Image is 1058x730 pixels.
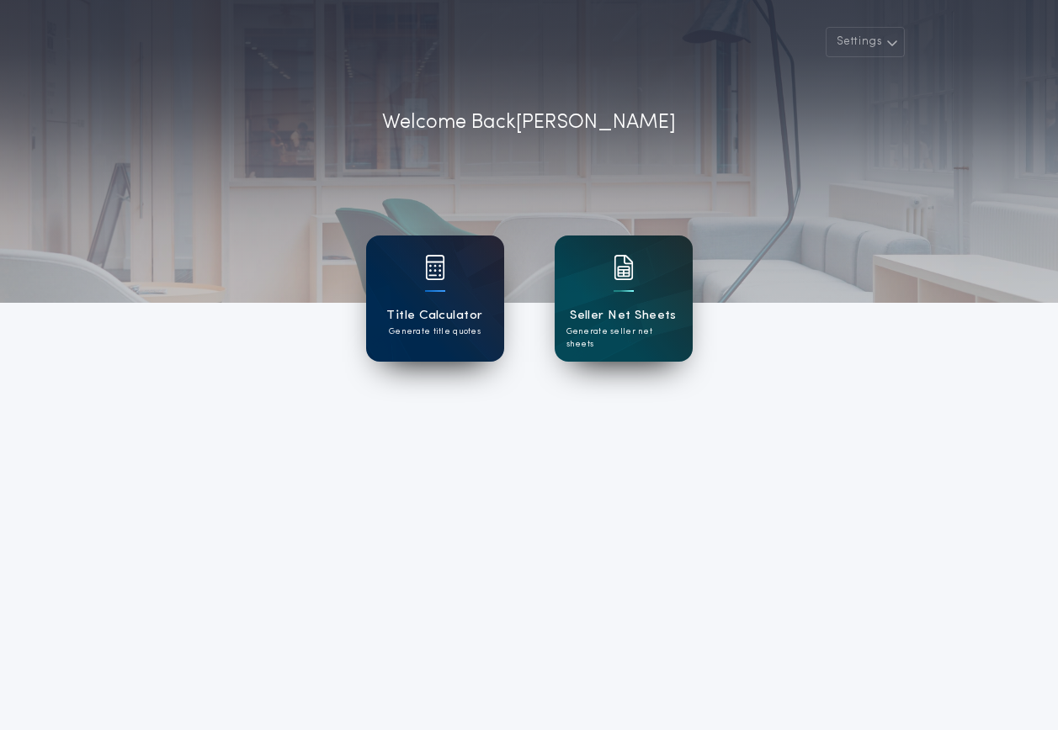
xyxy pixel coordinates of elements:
button: Settings [826,27,905,57]
img: card icon [425,255,445,280]
h1: Seller Net Sheets [570,306,677,325]
p: Generate title quotes [389,325,481,338]
a: card iconSeller Net SheetsGenerate seller net sheets [555,235,693,362]
img: card icon [614,255,634,280]
p: Generate seller net sheets [566,325,681,351]
p: Welcome Back [PERSON_NAME] [382,108,676,138]
h1: Title Calculator [386,306,482,325]
a: card iconTitle CalculatorGenerate title quotes [366,235,504,362]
